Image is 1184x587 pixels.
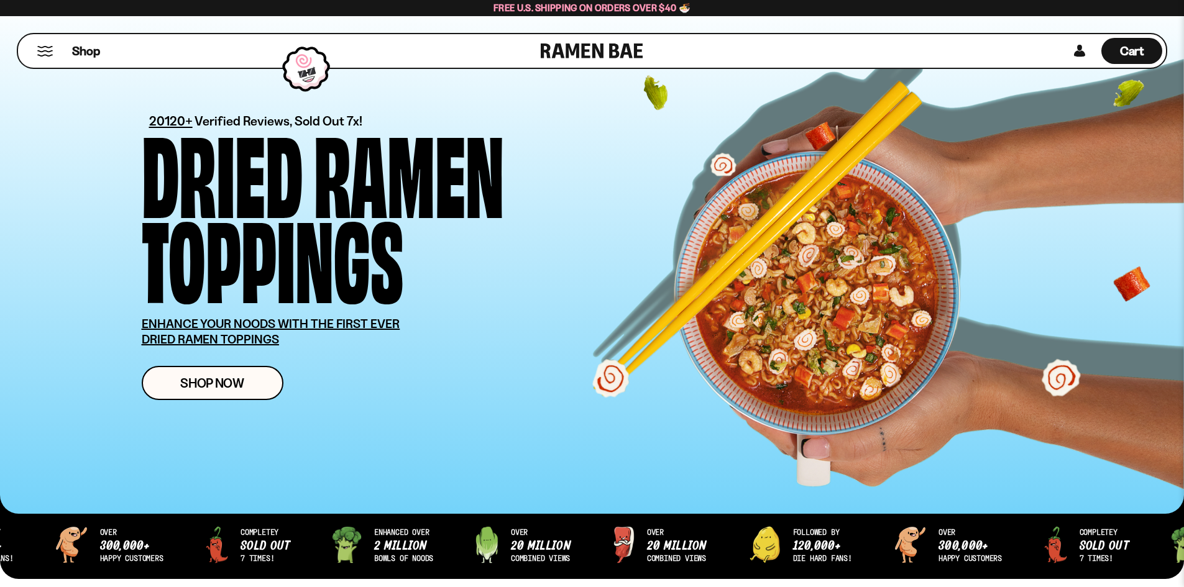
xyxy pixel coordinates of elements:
[314,127,504,212] div: Ramen
[142,127,303,212] div: Dried
[1101,34,1162,68] div: Cart
[493,2,691,14] span: Free U.S. Shipping on Orders over $40 🍜
[142,316,400,347] u: ENHANCE YOUR NOODS WITH THE FIRST EVER DRIED RAMEN TOPPINGS
[142,212,403,298] div: Toppings
[142,366,283,400] a: Shop Now
[72,43,100,60] span: Shop
[37,46,53,57] button: Mobile Menu Trigger
[72,38,100,64] a: Shop
[180,376,244,389] span: Shop Now
[1120,43,1144,58] span: Cart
